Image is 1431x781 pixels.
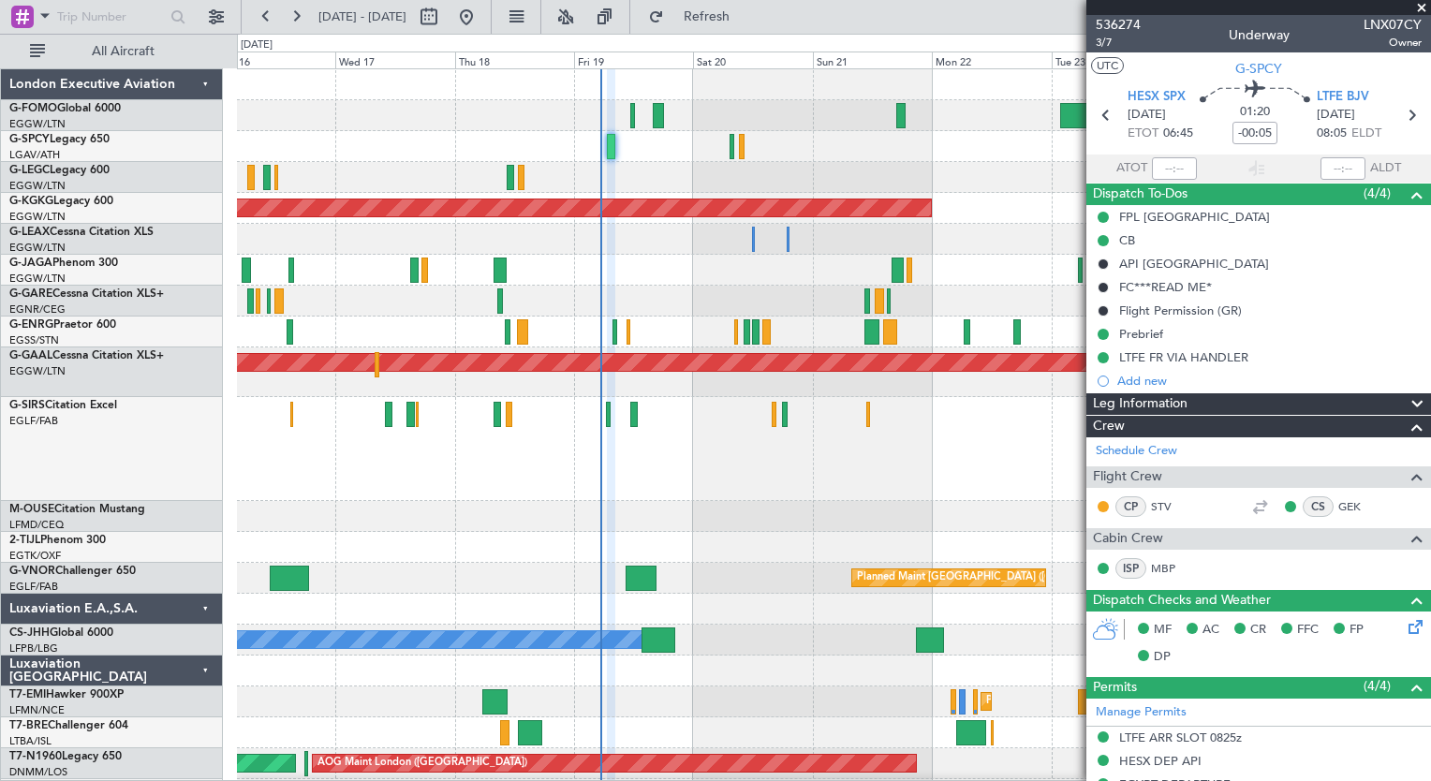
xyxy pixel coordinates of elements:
[9,627,113,639] a: CS-JHHGlobal 6000
[1152,157,1197,180] input: --:--
[1093,466,1162,488] span: Flight Crew
[1093,393,1188,415] span: Leg Information
[1093,677,1137,699] span: Permits
[1115,496,1146,517] div: CP
[9,641,58,656] a: LFPB/LBG
[1338,498,1380,515] a: GEK
[49,45,198,58] span: All Aircraft
[1128,88,1186,107] span: HESX SPX
[9,227,50,238] span: G-LEAX
[1093,416,1125,437] span: Crew
[9,566,55,577] span: G-VNOR
[1115,558,1146,579] div: ISP
[1119,326,1163,342] div: Prebrief
[9,751,62,762] span: T7-N1960
[1119,232,1135,248] div: CB
[9,148,60,162] a: LGAV/ATH
[9,414,58,428] a: EGLF/FAB
[9,227,154,238] a: G-LEAXCessna Citation XLS
[9,350,164,361] a: G-GAALCessna Citation XLS+
[455,52,574,68] div: Thu 18
[9,165,110,176] a: G-LEGCLegacy 600
[9,720,128,731] a: T7-BREChallenger 604
[9,302,66,317] a: EGNR/CEG
[9,580,58,594] a: EGLF/FAB
[21,37,203,66] button: All Aircraft
[813,52,932,68] div: Sun 21
[9,504,145,515] a: M-OUSECitation Mustang
[9,350,52,361] span: G-GAAL
[9,751,122,762] a: T7-N1960Legacy 650
[1229,25,1290,45] div: Underway
[1303,496,1334,517] div: CS
[1317,125,1347,143] span: 08:05
[9,258,52,269] span: G-JAGA
[9,689,46,700] span: T7-EMI
[1235,59,1282,79] span: G-SPCY
[318,8,406,25] span: [DATE] - [DATE]
[9,117,66,131] a: EGGW/LTN
[1093,528,1163,550] span: Cabin Crew
[574,52,693,68] div: Fri 19
[9,689,124,700] a: T7-EMIHawker 900XP
[9,333,59,347] a: EGSS/STN
[9,734,52,748] a: LTBA/ISL
[216,52,335,68] div: Tue 16
[1350,621,1364,640] span: FP
[241,37,273,53] div: [DATE]
[1364,15,1422,35] span: LNX07CY
[1240,103,1270,122] span: 01:20
[1119,349,1248,365] div: LTFE FR VIA HANDLER
[1364,35,1422,51] span: Owner
[668,10,746,23] span: Refresh
[1128,106,1166,125] span: [DATE]
[57,3,165,31] input: Trip Number
[1093,590,1271,612] span: Dispatch Checks and Weather
[9,549,61,563] a: EGTK/OXF
[1202,621,1219,640] span: AC
[1151,560,1193,577] a: MBP
[9,400,45,411] span: G-SIRS
[1163,125,1193,143] span: 06:45
[1364,676,1391,696] span: (4/4)
[1096,703,1187,722] a: Manage Permits
[1151,498,1193,515] a: STV
[1119,256,1269,272] div: API [GEOGRAPHIC_DATA]
[9,319,116,331] a: G-ENRGPraetor 600
[1119,729,1242,745] div: LTFE ARR SLOT 0825z
[1154,648,1171,667] span: DP
[9,196,113,207] a: G-KGKGLegacy 600
[9,134,50,145] span: G-SPCY
[1351,125,1381,143] span: ELDT
[9,319,53,331] span: G-ENRG
[1119,302,1242,318] div: Flight Permission (GR)
[9,196,53,207] span: G-KGKG
[1117,373,1422,389] div: Add new
[932,52,1051,68] div: Mon 22
[1154,621,1172,640] span: MF
[9,400,117,411] a: G-SIRSCitation Excel
[1093,184,1188,205] span: Dispatch To-Dos
[9,765,67,779] a: DNMM/LOS
[9,720,48,731] span: T7-BRE
[9,288,164,300] a: G-GARECessna Citation XLS+
[9,703,65,717] a: LFMN/NCE
[640,2,752,32] button: Refresh
[1096,15,1141,35] span: 536274
[1317,88,1369,107] span: LTFE BJV
[9,566,136,577] a: G-VNORChallenger 650
[1052,52,1171,68] div: Tue 23
[335,52,454,68] div: Wed 17
[9,627,50,639] span: CS-JHH
[9,103,57,114] span: G-FOMO
[693,52,812,68] div: Sat 20
[9,134,110,145] a: G-SPCYLegacy 650
[9,518,64,532] a: LFMD/CEQ
[857,564,1152,592] div: Planned Maint [GEOGRAPHIC_DATA] ([GEOGRAPHIC_DATA])
[9,241,66,255] a: EGGW/LTN
[9,364,66,378] a: EGGW/LTN
[9,258,118,269] a: G-JAGAPhenom 300
[9,288,52,300] span: G-GARE
[986,687,1165,715] div: Planned Maint [GEOGRAPHIC_DATA]
[1128,125,1158,143] span: ETOT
